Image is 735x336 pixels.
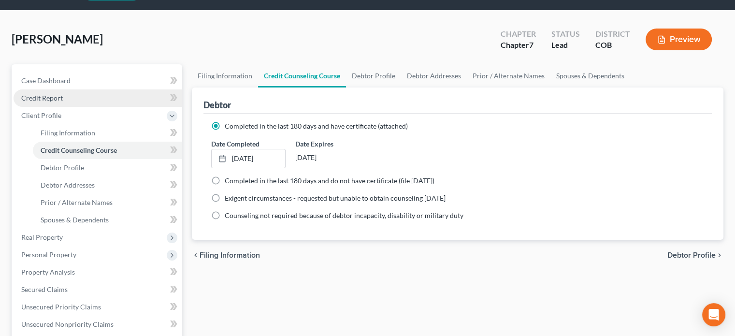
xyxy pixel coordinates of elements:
[225,194,446,202] span: Exigent circumstances - requested but unable to obtain counseling [DATE]
[41,129,95,137] span: Filing Information
[14,316,182,333] a: Unsecured Nonpriority Claims
[225,211,463,219] span: Counseling not required because of debtor incapacity, disability or military duty
[12,32,103,46] span: [PERSON_NAME]
[21,268,75,276] span: Property Analysis
[33,176,182,194] a: Debtor Addresses
[41,146,117,154] span: Credit Counseling Course
[550,64,630,88] a: Spouses & Dependents
[225,122,408,130] span: Completed in the last 180 days and have certificate (attached)
[702,303,725,326] div: Open Intercom Messenger
[595,40,630,51] div: COB
[501,40,536,51] div: Chapter
[21,285,68,293] span: Secured Claims
[200,251,260,259] span: Filing Information
[21,250,76,259] span: Personal Property
[14,263,182,281] a: Property Analysis
[21,111,61,119] span: Client Profile
[646,29,712,50] button: Preview
[41,198,113,206] span: Prior / Alternate Names
[551,29,580,40] div: Status
[21,303,101,311] span: Unsecured Priority Claims
[212,149,285,168] a: [DATE]
[595,29,630,40] div: District
[33,142,182,159] a: Credit Counseling Course
[33,159,182,176] a: Debtor Profile
[21,233,63,241] span: Real Property
[41,181,95,189] span: Debtor Addresses
[401,64,467,88] a: Debtor Addresses
[258,64,346,88] a: Credit Counseling Course
[716,251,723,259] i: chevron_right
[14,72,182,89] a: Case Dashboard
[529,40,533,49] span: 7
[192,251,260,259] button: chevron_left Filing Information
[667,251,716,259] span: Debtor Profile
[467,64,550,88] a: Prior / Alternate Names
[192,64,258,88] a: Filing Information
[192,251,200,259] i: chevron_left
[346,64,401,88] a: Debtor Profile
[551,40,580,51] div: Lead
[225,176,434,185] span: Completed in the last 180 days and do not have certificate (file [DATE])
[501,29,536,40] div: Chapter
[33,124,182,142] a: Filing Information
[295,139,369,149] label: Date Expires
[41,163,84,172] span: Debtor Profile
[21,320,114,328] span: Unsecured Nonpriority Claims
[21,76,71,85] span: Case Dashboard
[295,149,369,166] div: [DATE]
[14,298,182,316] a: Unsecured Priority Claims
[14,89,182,107] a: Credit Report
[33,211,182,229] a: Spouses & Dependents
[203,99,231,111] div: Debtor
[211,139,259,149] label: Date Completed
[21,94,63,102] span: Credit Report
[41,216,109,224] span: Spouses & Dependents
[667,251,723,259] button: Debtor Profile chevron_right
[33,194,182,211] a: Prior / Alternate Names
[14,281,182,298] a: Secured Claims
